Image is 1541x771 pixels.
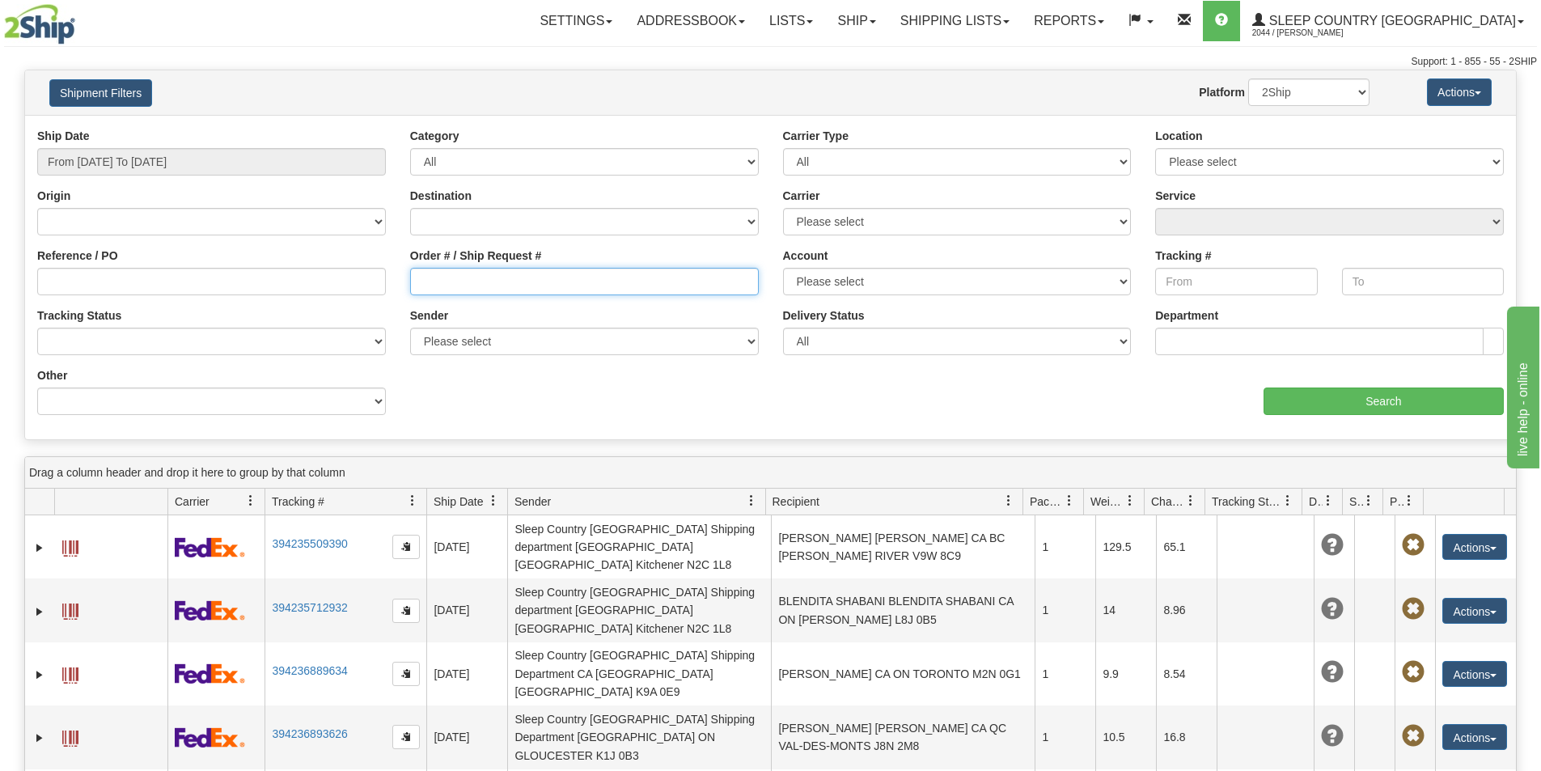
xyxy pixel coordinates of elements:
td: Sleep Country [GEOGRAPHIC_DATA] Shipping department [GEOGRAPHIC_DATA] [GEOGRAPHIC_DATA] Kitchener... [507,578,771,642]
span: Packages [1030,494,1064,510]
button: Actions [1442,598,1507,624]
td: 8.96 [1156,578,1217,642]
label: Location [1155,128,1202,144]
button: Copy to clipboard [392,535,420,559]
span: Sleep Country [GEOGRAPHIC_DATA] [1265,14,1516,28]
label: Ship Date [37,128,90,144]
td: 8.54 [1156,642,1217,705]
a: Label [62,723,78,749]
button: Copy to clipboard [392,599,420,623]
td: 129.5 [1095,515,1156,578]
td: 10.5 [1095,705,1156,769]
a: 394235509390 [272,537,347,550]
td: 16.8 [1156,705,1217,769]
a: Label [62,660,78,686]
label: Destination [410,188,472,204]
span: Unknown [1321,661,1344,684]
td: [DATE] [426,642,507,705]
a: Shipment Issues filter column settings [1355,487,1382,515]
a: 394236889634 [272,664,347,677]
td: [PERSON_NAME] [PERSON_NAME] CA BC [PERSON_NAME] RIVER V9W 8C9 [771,515,1035,578]
td: Sleep Country [GEOGRAPHIC_DATA] Shipping Department CA [GEOGRAPHIC_DATA] [GEOGRAPHIC_DATA] K9A 0E9 [507,642,771,705]
button: Shipment Filters [49,79,152,107]
a: Addressbook [624,1,757,41]
button: Actions [1442,724,1507,750]
label: Platform [1199,84,1245,100]
td: [DATE] [426,578,507,642]
span: Recipient [773,494,819,510]
td: 14 [1095,578,1156,642]
button: Actions [1442,661,1507,687]
span: Charge [1151,494,1185,510]
span: Ship Date [434,494,483,510]
span: Delivery Status [1309,494,1323,510]
span: Unknown [1321,534,1344,557]
td: [DATE] [426,705,507,769]
a: Reports [1022,1,1116,41]
span: Carrier [175,494,210,510]
a: Settings [527,1,624,41]
a: Shipping lists [888,1,1022,41]
a: Tracking # filter column settings [399,487,426,515]
td: Sleep Country [GEOGRAPHIC_DATA] Shipping Department [GEOGRAPHIC_DATA] ON GLOUCESTER K1J 0B3 [507,705,771,769]
a: 394235712932 [272,601,347,614]
a: Charge filter column settings [1177,487,1204,515]
iframe: chat widget [1504,303,1539,468]
label: Carrier [783,188,820,204]
label: Department [1155,307,1218,324]
td: 1 [1035,705,1095,769]
a: Expand [32,730,48,746]
span: Shipment Issues [1349,494,1363,510]
label: Sender [410,307,448,324]
label: Category [410,128,459,144]
span: Pickup Not Assigned [1402,725,1425,748]
td: 1 [1035,642,1095,705]
a: Delivery Status filter column settings [1315,487,1342,515]
span: Tracking Status [1212,494,1282,510]
label: Carrier Type [783,128,849,144]
span: 2044 / [PERSON_NAME] [1252,25,1374,41]
span: Unknown [1321,598,1344,621]
a: Ship [825,1,887,41]
a: Packages filter column settings [1056,487,1083,515]
a: Tracking Status filter column settings [1274,487,1302,515]
a: Label [62,596,78,622]
label: Delivery Status [783,307,865,324]
label: Reference / PO [37,248,118,264]
a: Expand [32,540,48,556]
a: Pickup Status filter column settings [1395,487,1423,515]
img: 2 - FedEx [175,537,245,557]
a: Lists [757,1,825,41]
span: Sender [514,494,551,510]
span: Tracking # [272,494,324,510]
label: Tracking Status [37,307,121,324]
a: Recipient filter column settings [995,487,1022,515]
td: [PERSON_NAME] CA ON TORONTO M2N 0G1 [771,642,1035,705]
img: 2 - FedEx [175,663,245,684]
a: Sleep Country [GEOGRAPHIC_DATA] 2044 / [PERSON_NAME] [1240,1,1536,41]
a: Weight filter column settings [1116,487,1144,515]
span: Weight [1090,494,1124,510]
td: [DATE] [426,515,507,578]
label: Order # / Ship Request # [410,248,542,264]
a: Sender filter column settings [738,487,765,515]
input: Search [1264,388,1504,415]
label: Other [37,367,67,383]
input: From [1155,268,1317,295]
a: Label [62,533,78,559]
td: 1 [1035,515,1095,578]
td: 1 [1035,578,1095,642]
button: Copy to clipboard [392,725,420,749]
span: Pickup Not Assigned [1402,598,1425,621]
img: 2 - FedEx [175,600,245,621]
label: Tracking # [1155,248,1211,264]
div: Support: 1 - 855 - 55 - 2SHIP [4,55,1537,69]
a: Expand [32,667,48,683]
td: BLENDITA SHABANI BLENDITA SHABANI CA ON [PERSON_NAME] L8J 0B5 [771,578,1035,642]
div: live help - online [12,10,150,29]
a: Carrier filter column settings [237,487,265,515]
span: Pickup Not Assigned [1402,534,1425,557]
label: Service [1155,188,1196,204]
button: Actions [1427,78,1492,106]
td: Sleep Country [GEOGRAPHIC_DATA] Shipping department [GEOGRAPHIC_DATA] [GEOGRAPHIC_DATA] Kitchener... [507,515,771,578]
